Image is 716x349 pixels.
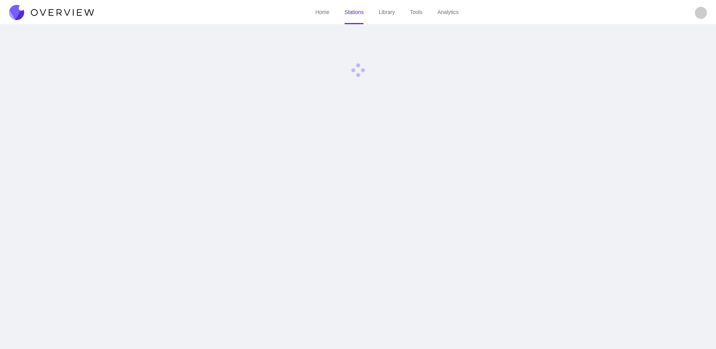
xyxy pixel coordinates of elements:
a: Stations [345,9,364,15]
a: Analytics [437,9,459,15]
a: Library [379,9,395,15]
a: Home [315,9,329,15]
img: Overview [9,5,94,20]
a: Tools [410,9,422,15]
